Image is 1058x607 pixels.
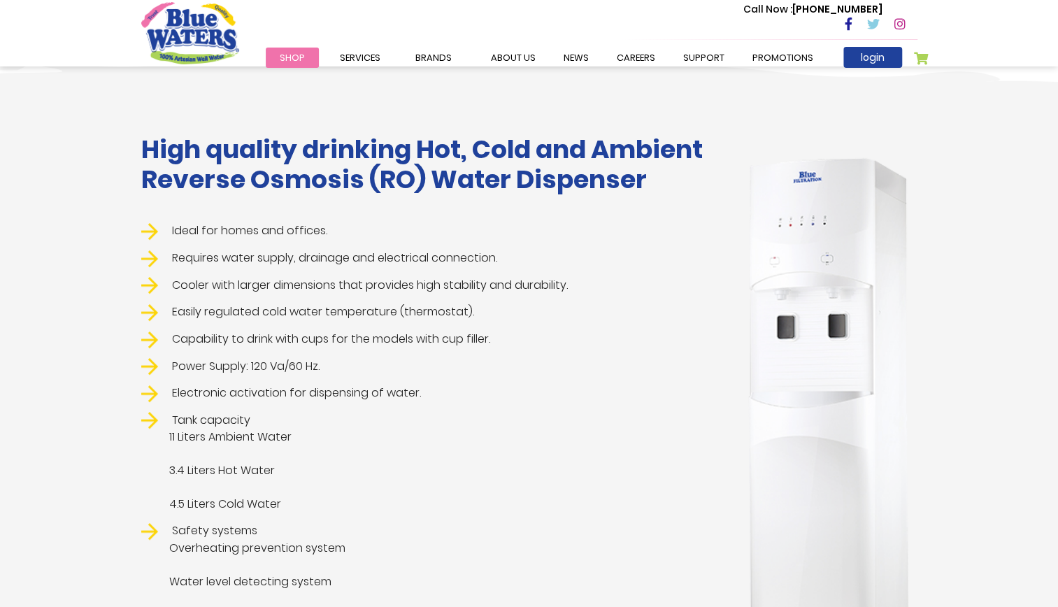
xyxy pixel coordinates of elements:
li: Capability to drink with cups for the models with cup filler. [141,331,718,348]
span: Water level detecting system [141,573,718,590]
li: Electronic activation for dispensing of water. [141,385,718,402]
a: careers [603,48,669,68]
a: about us [477,48,550,68]
span: Services [340,51,380,64]
a: News [550,48,603,68]
span: Overheating prevention system [141,540,718,557]
span: 4.5 Liters Cold Water [141,496,718,513]
li: Cooler with larger dimensions that provides high stability and durability. [141,277,718,294]
a: store logo [141,2,239,64]
p: [PHONE_NUMBER] [743,2,882,17]
span: Call Now : [743,2,792,16]
li: Ideal for homes and offices. [141,222,718,240]
li: Easily regulated cold water temperature (thermostat). [141,303,718,321]
h1: High quality drinking Hot, Cold and Ambient Reverse Osmosis (RO) Water Dispenser [141,134,718,194]
a: login [843,47,902,68]
span: Shop [280,51,305,64]
span: 11 Liters Ambient Water [141,429,718,445]
li: Requires water supply, drainage and electrical connection. [141,250,718,267]
span: 3.4 Liters Hot Water [141,462,718,479]
li: Safety systems [141,522,718,590]
li: Tank capacity [141,412,718,513]
a: Promotions [738,48,827,68]
a: support [669,48,738,68]
span: Brands [415,51,452,64]
li: Power Supply: 120 Va/60 Hz. [141,358,718,376]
